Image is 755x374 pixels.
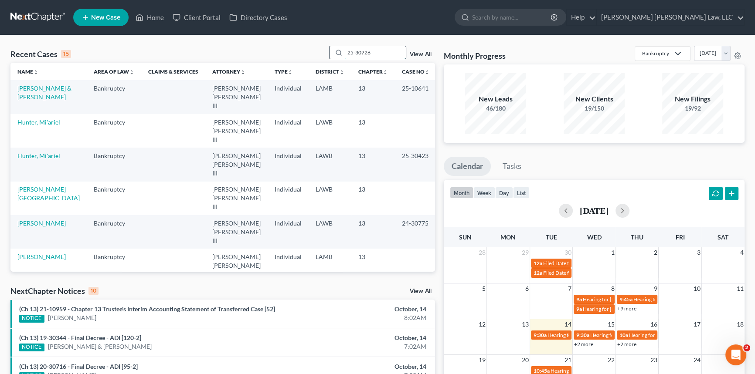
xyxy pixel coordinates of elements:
div: NextChapter Notices [10,286,99,296]
td: Bankruptcy [87,249,141,282]
td: LAWB [309,114,351,148]
span: Wed [587,233,601,241]
span: 4 [739,247,745,258]
div: New Leads [465,94,526,104]
span: Tue [545,233,557,241]
span: Hearing for [PERSON_NAME] [583,296,651,303]
button: week [473,187,495,199]
span: 12a [534,260,542,266]
a: Directory Cases [225,10,292,25]
td: Individual [268,215,309,249]
i: unfold_more [339,70,344,75]
td: 13 [351,80,395,114]
a: +2 more [574,341,593,347]
span: 22 [607,355,616,365]
span: 10 [693,283,701,294]
div: New Filings [662,94,723,104]
div: 15 [61,50,71,58]
span: 5 [481,283,486,294]
td: Bankruptcy [87,148,141,181]
span: 12a [534,270,542,276]
span: 9:30a [534,332,547,338]
td: LAMB [309,249,351,282]
span: 7 [567,283,572,294]
td: 13 [351,182,395,215]
span: 30 [564,247,572,258]
td: 13 [351,215,395,249]
span: 28 [478,247,486,258]
span: 15 [607,319,616,330]
div: NOTICE [19,344,44,351]
a: Hunter, Mi'ariel [17,152,60,159]
span: Hearing for [PERSON_NAME] [629,332,697,338]
td: LAWB [309,182,351,215]
td: [PERSON_NAME] [PERSON_NAME] III [205,114,268,148]
td: Bankruptcy [87,182,141,215]
span: 18 [736,319,745,330]
span: 6 [524,283,530,294]
td: Individual [268,148,309,181]
td: Individual [268,249,309,282]
div: 8:02AM [296,313,426,322]
span: 13 [521,319,530,330]
a: (Ch 13) 19-30344 - Final Decree - ADI [120-2] [19,334,141,341]
a: [PERSON_NAME] [17,253,66,260]
a: Chapterunfold_more [358,68,388,75]
span: 12 [478,319,486,330]
a: [PERSON_NAME] & [PERSON_NAME] [17,84,71,101]
td: Bankruptcy [87,80,141,114]
span: 10a [619,332,628,338]
a: View All [410,288,432,294]
span: Sun [459,233,472,241]
td: LAMB [309,80,351,114]
td: 25-30423 [395,148,437,181]
a: Districtunfold_more [316,68,344,75]
i: unfold_more [240,70,245,75]
div: Bankruptcy [642,50,669,57]
a: View All [410,51,432,57]
div: 7:02AM [296,342,426,351]
a: Home [131,10,168,25]
a: [PERSON_NAME] [PERSON_NAME] Law, LLC [597,10,744,25]
div: 10 [88,287,99,295]
input: Search by name... [472,9,552,25]
td: [PERSON_NAME] [PERSON_NAME] III [205,215,268,249]
a: Tasks [495,157,529,176]
a: Nameunfold_more [17,68,38,75]
iframe: Intercom live chat [725,344,746,365]
span: Hearing for [PERSON_NAME] [633,296,701,303]
td: [PERSON_NAME] [PERSON_NAME] III [205,249,268,282]
a: [PERSON_NAME] [48,313,96,322]
span: Hearing for [US_STATE] Safety Association of Timbermen - Self I [548,332,691,338]
i: unfold_more [383,70,388,75]
button: list [513,187,530,199]
span: 1 [610,247,616,258]
div: NOTICE [19,315,44,323]
div: October, 14 [296,362,426,371]
span: 19 [478,355,486,365]
span: 9a [576,296,582,303]
td: [PERSON_NAME] [PERSON_NAME] III [205,80,268,114]
span: 23 [650,355,658,365]
span: 2 [653,247,658,258]
a: Area of Lawunfold_more [94,68,134,75]
a: Calendar [444,157,491,176]
td: 13 [351,148,395,181]
span: 10:45a [534,367,550,374]
i: unfold_more [129,70,134,75]
span: Hearing for [PERSON_NAME] [551,367,619,374]
td: [PERSON_NAME] [PERSON_NAME] III [205,182,268,215]
span: Filed Date for [PERSON_NAME] [543,270,616,276]
i: unfold_more [33,70,38,75]
input: Search by name... [345,46,406,59]
a: Client Portal [168,10,225,25]
div: New Clients [564,94,625,104]
td: [PERSON_NAME] [PERSON_NAME] III [205,148,268,181]
span: 24 [693,355,701,365]
td: Individual [268,114,309,148]
span: 16 [650,319,658,330]
span: 3 [696,247,701,258]
a: Help [567,10,596,25]
td: Bankruptcy [87,215,141,249]
a: Case Nounfold_more [402,68,430,75]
